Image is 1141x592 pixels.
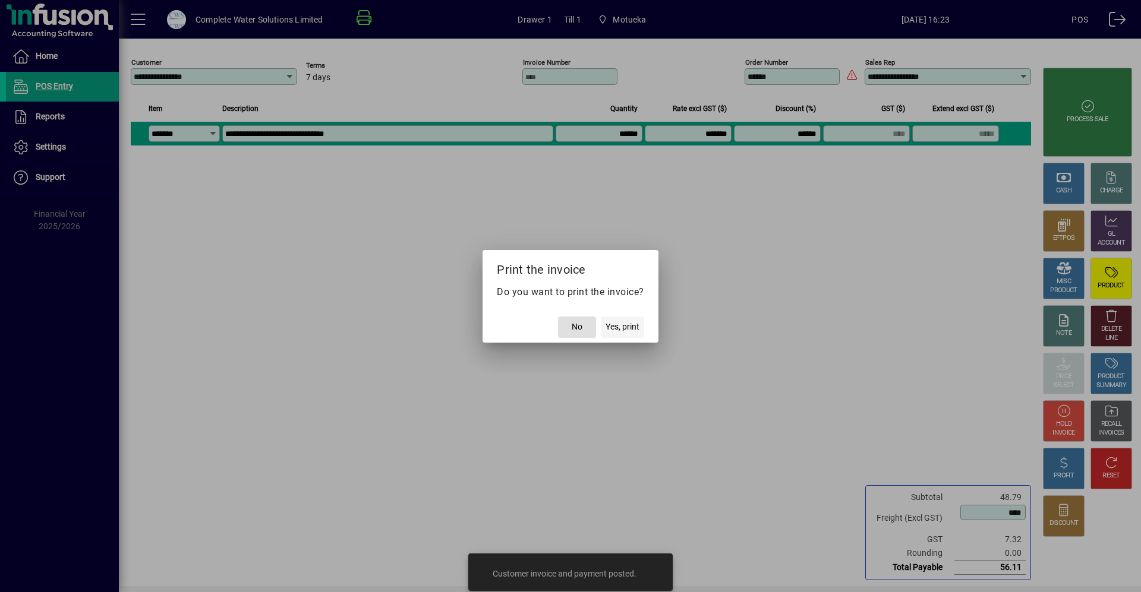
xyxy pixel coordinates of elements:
[572,321,582,333] span: No
[483,250,658,284] h2: Print the invoice
[601,316,644,338] button: Yes, print
[606,321,639,333] span: Yes, print
[497,285,644,299] p: Do you want to print the invoice?
[558,316,596,338] button: No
